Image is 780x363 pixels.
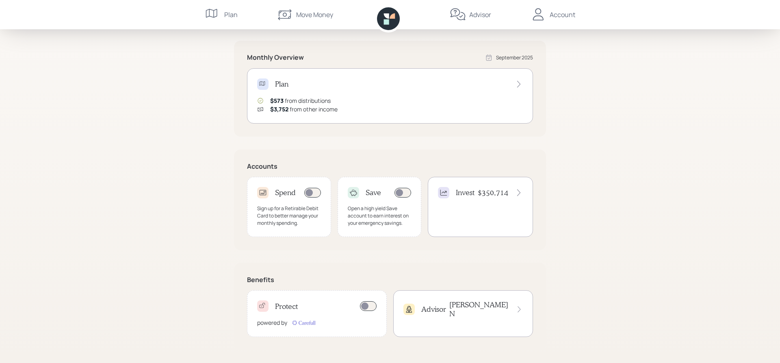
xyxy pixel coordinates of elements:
div: Plan [224,10,238,20]
div: Move Money [296,10,333,20]
h4: Save [366,188,381,197]
h5: Benefits [247,276,533,284]
span: $3,752 [270,105,288,113]
h4: [PERSON_NAME] N [449,300,509,318]
h4: Advisor [421,305,446,314]
h4: Protect [275,302,298,311]
div: from other income [270,105,338,113]
div: Open a high yield Save account to earn interest on your emergency savings. [348,205,412,227]
img: carefull-M2HCGCDH.digested.png [290,319,316,327]
div: September 2025 [496,54,533,61]
h5: Monthly Overview [247,54,304,61]
div: powered by [257,318,287,327]
div: Account [550,10,575,20]
span: $573 [270,97,284,104]
h4: $350,714 [478,188,508,197]
div: from distributions [270,96,331,105]
div: Sign up for a Retirable Debit Card to better manage your monthly spending. [257,205,321,227]
h4: Plan [275,80,288,89]
h4: Invest [456,188,474,197]
div: Advisor [469,10,491,20]
h4: Spend [275,188,296,197]
h5: Accounts [247,163,533,170]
